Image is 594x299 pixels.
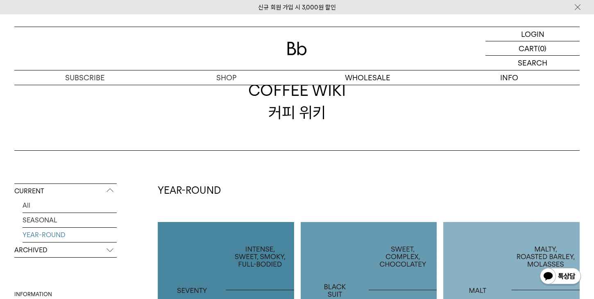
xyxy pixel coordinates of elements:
h2: YEAR-ROUND [158,183,580,197]
span: COFFEE WIKI [248,79,346,101]
p: INFO [438,70,580,85]
p: CURRENT [14,184,117,199]
a: SEASONAL [23,213,117,227]
a: CART (0) [485,41,580,56]
div: INFORMATION [14,290,117,299]
img: 카카오톡 채널 1:1 채팅 버튼 [539,267,582,287]
p: WHOLESALE [297,70,438,85]
a: LOGIN [485,27,580,41]
p: LOGIN [521,27,544,41]
div: 커피 위키 [248,79,346,123]
a: YEAR-ROUND [23,228,117,242]
p: ARCHIVED [14,243,117,258]
p: CART [519,41,538,55]
a: All [23,198,117,213]
a: SUBSCRIBE [14,70,156,85]
img: 로고 [287,42,307,55]
p: (0) [538,41,546,55]
a: 신규 회원 가입 시 3,000원 할인 [258,4,336,11]
a: SHOP [156,70,297,85]
p: SEARCH [518,56,547,70]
